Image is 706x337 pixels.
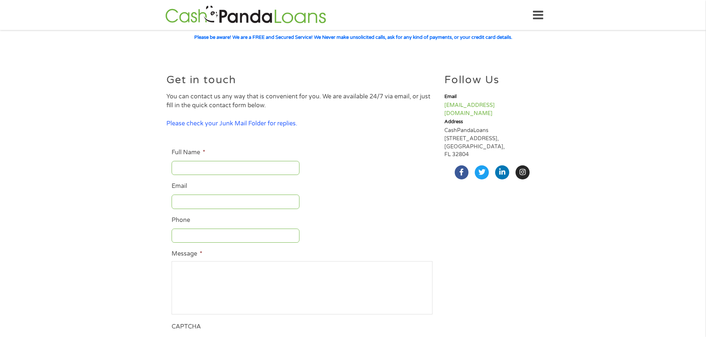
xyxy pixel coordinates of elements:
h6: Address [444,119,540,125]
p: You can contact us any way that is convenient for you. We are available 24/7 via email, or just f... [166,92,438,110]
label: Phone [172,216,190,224]
h2: Get in touch [166,75,438,85]
span: Please check your Junk Mail Folder for replies. [166,120,297,127]
h6: Email [444,94,540,100]
h2: Follow Us [444,75,540,85]
label: Full Name [172,149,205,156]
label: CAPTCHA [172,323,201,331]
a: [EMAIL_ADDRESS][DOMAIN_NAME] [444,102,495,117]
h6: Please be aware! We are a FREE and Secured Service! We Never make unsolicited calls, ask for any ... [5,35,701,40]
p: CashPandaLoans [STREET_ADDRESS], [GEOGRAPHIC_DATA], FL 32804 [444,127,540,158]
img: GetLoanNow Logo [163,4,328,26]
label: Email [172,182,187,190]
label: Message [172,250,202,258]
